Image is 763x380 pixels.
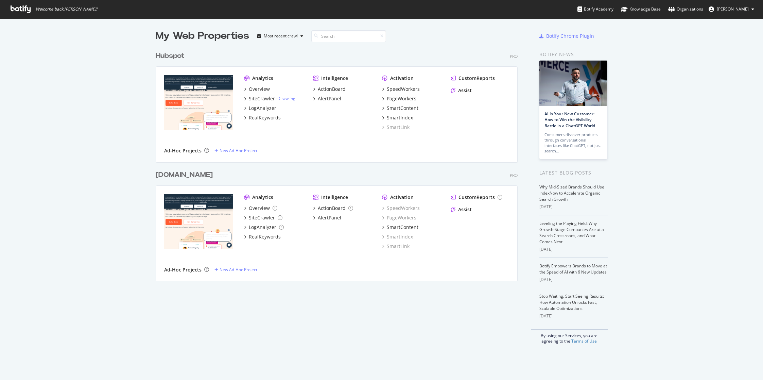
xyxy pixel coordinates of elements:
[539,277,608,283] div: [DATE]
[544,132,602,154] div: Consumers discover products through conversational interfaces like ChatGPT, not just search…
[546,33,594,39] div: Botify Chrome Plugin
[249,114,281,121] div: RealKeywords
[382,124,410,131] a: SmartLink
[539,263,607,275] a: Botify Empowers Brands to Move at the Speed of AI with 6 New Updates
[244,224,284,231] a: LogAnalyzer
[156,170,213,180] div: [DOMAIN_NAME]
[313,205,353,212] a: ActionBoard
[458,194,495,201] div: CustomReports
[311,30,386,42] input: Search
[249,86,270,93] div: Overview
[382,224,418,231] a: SmartContent
[451,206,472,213] a: Assist
[156,43,523,281] div: grid
[244,95,295,102] a: SiteCrawler- Crawling
[164,147,202,154] div: Ad-Hoc Projects
[458,87,472,94] div: Assist
[382,86,420,93] a: SpeedWorkers
[387,95,416,102] div: PageWorkers
[244,86,270,93] a: Overview
[621,6,661,13] div: Knowledge Base
[249,214,275,221] div: SiteCrawler
[156,51,185,61] div: Hubspot
[387,224,418,231] div: SmartContent
[387,114,413,121] div: SmartIndex
[531,329,608,344] div: By using our Services, you are agreeing to the
[249,224,276,231] div: LogAnalyzer
[255,31,306,42] button: Most recent crawl
[249,205,270,212] div: Overview
[387,105,418,112] div: SmartContent
[313,86,346,93] a: ActionBoard
[276,96,295,101] div: -
[571,338,597,344] a: Terms of Use
[318,95,341,102] div: AlertPanel
[220,148,257,153] div: New Ad-Hoc Project
[539,169,608,177] div: Latest Blog Posts
[539,220,604,245] a: Leveling the Playing Field: Why Growth-Stage Companies Are at a Search Crossroads, and What Comes...
[252,75,273,82] div: Analytics
[318,205,346,212] div: ActionBoard
[318,86,346,93] div: ActionBoard
[214,148,257,153] a: New Ad-Hoc Project
[318,214,341,221] div: AlertPanel
[539,184,604,202] a: Why Mid-Sized Brands Should Use IndexNow to Accelerate Organic Search Growth
[244,205,277,212] a: Overview
[451,87,472,94] a: Assist
[164,75,233,130] img: hubspot.com
[539,246,608,252] div: [DATE]
[458,75,495,82] div: CustomReports
[390,75,414,82] div: Activation
[539,293,604,311] a: Stop Waiting, Start Seeing Results: How Automation Unlocks Fast, Scalable Optimizations
[717,6,749,12] span: Alessio Michelini
[244,105,276,112] a: LogAnalyzer
[321,194,348,201] div: Intelligence
[214,267,257,272] a: New Ad-Hoc Project
[313,95,341,102] a: AlertPanel
[382,205,420,212] a: SpeedWorkers
[249,105,276,112] div: LogAnalyzer
[164,194,233,249] img: hubspot-bulkdataexport.com
[451,75,495,82] a: CustomReports
[279,96,295,101] a: Crawling
[156,29,249,43] div: My Web Properties
[510,172,518,178] div: Pro
[390,194,414,201] div: Activation
[313,214,341,221] a: AlertPanel
[321,75,348,82] div: Intelligence
[668,6,703,13] div: Organizations
[36,6,97,12] span: Welcome back, [PERSON_NAME] !
[451,194,502,201] a: CustomReports
[382,243,410,250] a: SmartLink
[249,233,281,240] div: RealKeywords
[539,61,607,106] img: AI Is Your New Customer: How to Win the Visibility Battle in a ChatGPT World
[387,86,420,93] div: SpeedWorkers
[249,95,275,102] div: SiteCrawler
[244,114,281,121] a: RealKeywords
[510,53,518,59] div: Pro
[382,95,416,102] a: PageWorkers
[264,34,298,38] div: Most recent crawl
[382,233,413,240] a: SmartIndex
[382,105,418,112] a: SmartContent
[539,204,608,210] div: [DATE]
[539,33,594,39] a: Botify Chrome Plugin
[458,206,472,213] div: Assist
[703,4,760,15] button: [PERSON_NAME]
[539,51,608,58] div: Botify news
[539,313,608,319] div: [DATE]
[244,233,281,240] a: RealKeywords
[577,6,613,13] div: Botify Academy
[252,194,273,201] div: Analytics
[382,214,416,221] a: PageWorkers
[220,267,257,272] div: New Ad-Hoc Project
[544,111,595,128] a: AI Is Your New Customer: How to Win the Visibility Battle in a ChatGPT World
[156,170,215,180] a: [DOMAIN_NAME]
[164,266,202,273] div: Ad-Hoc Projects
[156,51,187,61] a: Hubspot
